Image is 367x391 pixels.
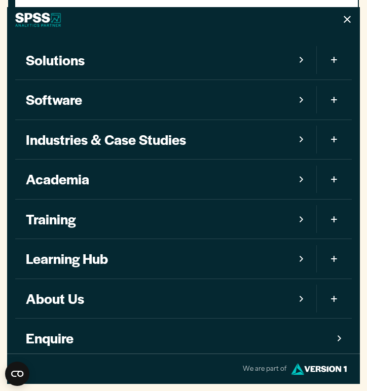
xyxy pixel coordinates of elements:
[7,32,360,366] nav: Mobile version of site main menu
[288,360,349,378] img: Version1 White Logo
[15,279,317,319] a: About Us
[15,80,317,120] a: Software
[243,362,288,377] span: We are part of
[15,160,317,199] a: Academia
[15,13,61,27] img: SPSS White Logo
[15,120,317,160] a: Industries & Case Studies
[15,41,317,80] a: Solutions
[15,200,317,239] a: Training
[15,319,352,358] a: Enquire
[5,362,29,386] button: Open CMP widget
[15,239,317,279] a: Learning Hub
